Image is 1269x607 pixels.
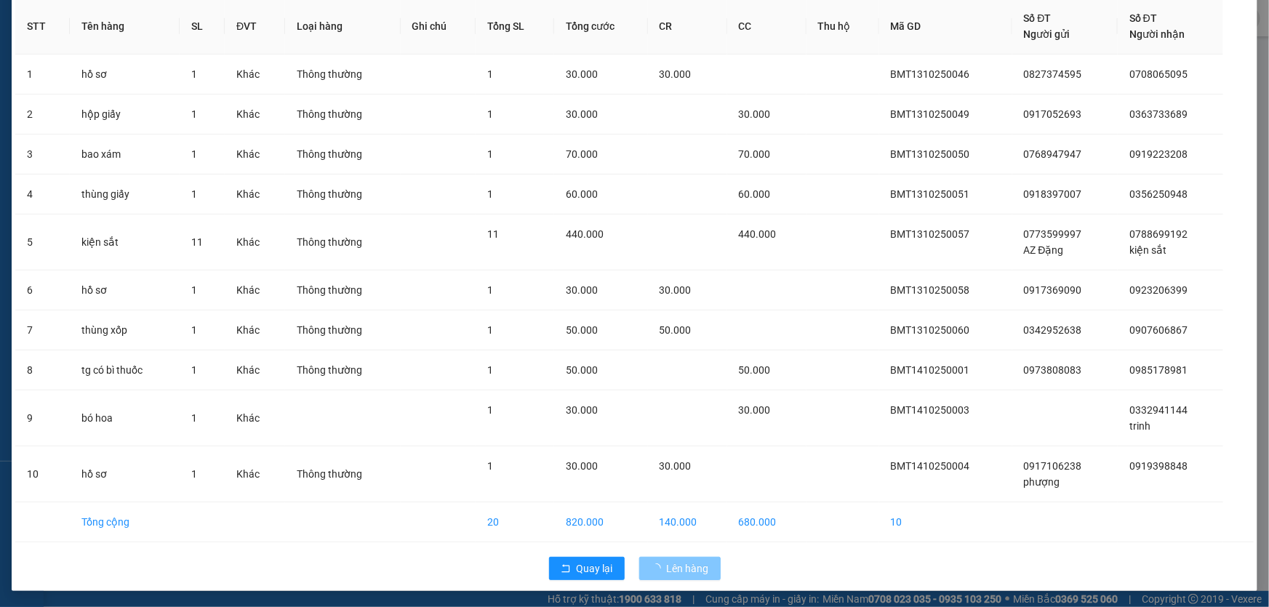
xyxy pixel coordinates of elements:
span: 50.000 [566,364,598,376]
td: Khác [225,390,285,446]
span: 1 [191,412,197,424]
td: 9 [15,390,70,446]
span: 1 [191,148,197,160]
span: 0917106238 [1024,460,1082,472]
span: loading [651,563,667,574]
span: 30.000 [566,284,598,296]
td: Khác [225,95,285,134]
span: 30.000 [660,68,692,80]
td: Thông thường [285,310,400,350]
span: 30.000 [566,68,598,80]
span: BMT1310250046 [891,68,970,80]
span: kiện sắt [1129,244,1166,256]
span: 440.000 [566,228,604,240]
td: Khác [225,310,285,350]
span: 30.000 [739,108,771,120]
span: 1 [191,364,197,376]
span: 1 [487,284,493,296]
td: 8 [15,350,70,390]
td: 10 [879,502,1012,542]
button: Lên hàng [639,557,721,580]
span: Người gửi [1024,28,1070,40]
td: hộp giấy [70,95,180,134]
td: Khác [225,134,285,174]
span: 0356250948 [1129,188,1188,200]
span: Số ĐT [1129,12,1157,24]
span: 1 [487,188,493,200]
span: 50.000 [739,364,771,376]
span: 1 [487,324,493,336]
button: rollbackQuay lại [549,557,625,580]
td: tg có bì thuốc [70,350,180,390]
span: 0768947947 [1024,148,1082,160]
span: 0773599997 [1024,228,1082,240]
td: Khác [225,214,285,270]
span: 0973808083 [1024,364,1082,376]
td: 140.000 [648,502,727,542]
span: 60.000 [739,188,771,200]
span: 0342952638 [1024,324,1082,336]
td: Tổng cộng [70,502,180,542]
td: Thông thường [285,446,400,502]
span: 0708065095 [1129,68,1188,80]
span: 1 [487,68,493,80]
span: BMT1310250060 [891,324,970,336]
span: 1 [487,108,493,120]
td: 2 [15,95,70,134]
span: BMT1410250001 [891,364,970,376]
span: 0919223208 [1129,148,1188,160]
span: AZ Đặng [1024,244,1064,256]
td: Thông thường [285,55,400,95]
span: 0985178981 [1129,364,1188,376]
td: Khác [225,270,285,310]
span: 0918397007 [1024,188,1082,200]
td: 7 [15,310,70,350]
span: 1 [487,404,493,416]
span: 0788699192 [1129,228,1188,240]
td: thùng giấy [70,174,180,214]
span: 1 [487,460,493,472]
span: Số ĐT [1024,12,1052,24]
span: 50.000 [660,324,692,336]
span: 1 [487,148,493,160]
td: 10 [15,446,70,502]
span: 0917052693 [1024,108,1082,120]
td: Thông thường [285,134,400,174]
span: BMT1310250058 [891,284,970,296]
span: BMT1310250051 [891,188,970,200]
span: 1 [191,324,197,336]
td: 20 [476,502,554,542]
span: 0919398848 [1129,460,1188,472]
span: 1 [191,108,197,120]
span: 1 [191,68,197,80]
td: hồ sơ [70,55,180,95]
span: 1 [191,188,197,200]
span: 11 [487,228,499,240]
td: Thông thường [285,214,400,270]
td: Thông thường [285,350,400,390]
span: BMT1410250003 [891,404,970,416]
span: BMT1410250004 [891,460,970,472]
span: 30.000 [566,460,598,472]
span: 70.000 [566,148,598,160]
span: 30.000 [566,404,598,416]
span: rollback [561,563,571,575]
td: Khác [225,55,285,95]
span: 70.000 [739,148,771,160]
span: 30.000 [739,404,771,416]
td: 5 [15,214,70,270]
span: 0827374595 [1024,68,1082,80]
td: kiện sắt [70,214,180,270]
td: 4 [15,174,70,214]
span: 30.000 [660,284,692,296]
span: Lên hàng [667,560,709,576]
td: hồ sơ [70,270,180,310]
td: Thông thường [285,174,400,214]
td: 3 [15,134,70,174]
td: hồ sơ [70,446,180,502]
span: BMT1310250057 [891,228,970,240]
span: 0332941144 [1129,404,1188,416]
span: 1 [191,284,197,296]
span: 30.000 [660,460,692,472]
span: phượng [1024,476,1060,488]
